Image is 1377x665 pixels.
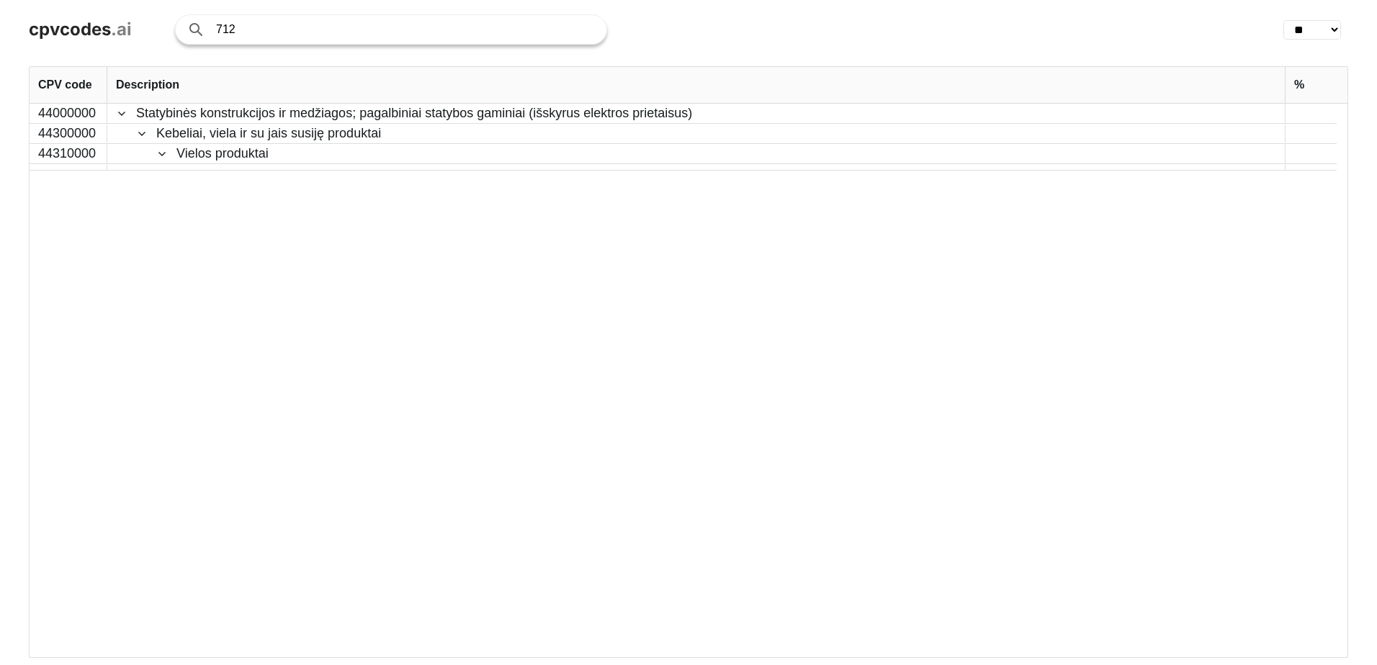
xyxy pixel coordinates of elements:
span: Kebeliai, viela ir su jais susiję produktai [156,125,381,142]
input: Search products or services... [216,15,592,44]
span: Statybinės konstrukcijos ir medžiagos; pagalbiniai statybos gaminiai (išskyrus elektros prietaisus) [136,104,692,122]
a: cpvcodes.ai [29,19,132,40]
div: 44310000 [30,144,107,163]
span: % [1294,78,1304,91]
div: 44000000 [30,104,107,123]
div: 44300000 [30,124,107,143]
span: .ai [111,19,132,40]
span: cpvcodes [29,19,111,40]
span: CPV code [38,78,92,91]
span: Vielos produktai [176,145,269,163]
span: Description [116,78,179,91]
